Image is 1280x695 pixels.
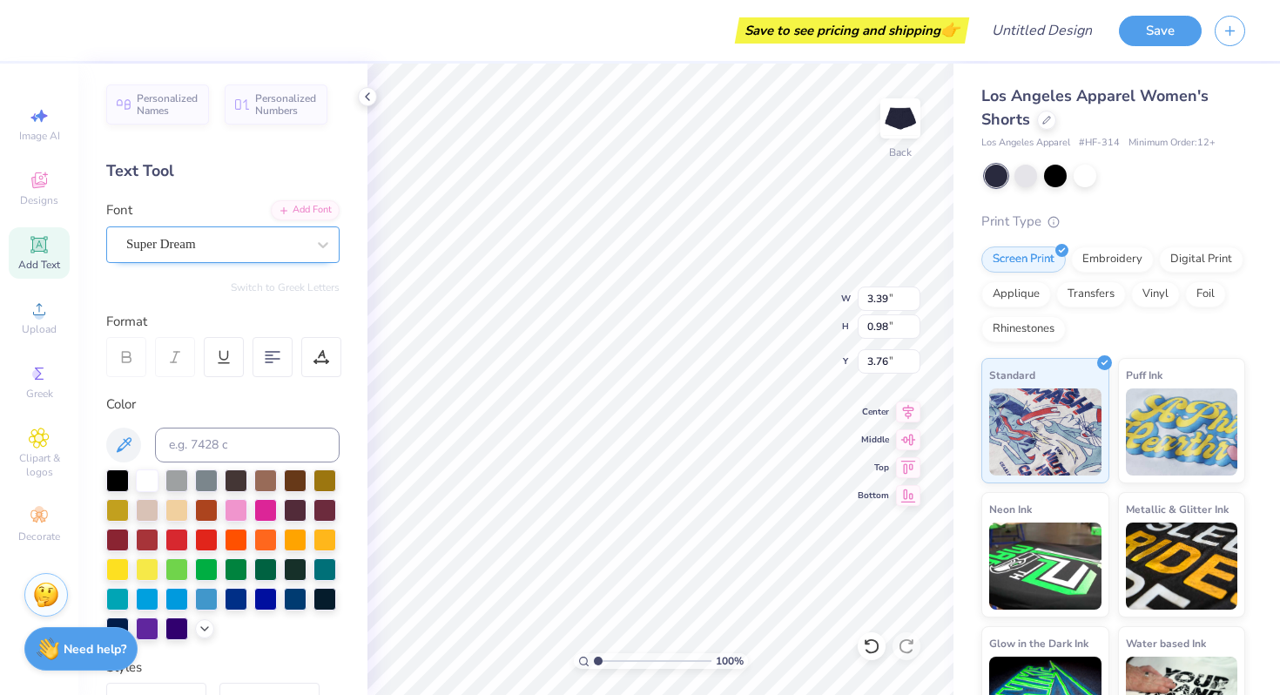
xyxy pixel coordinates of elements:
img: Puff Ink [1126,388,1238,476]
div: Print Type [981,212,1245,232]
span: Water based Ink [1126,634,1206,652]
div: Digital Print [1159,246,1243,273]
div: Color [106,395,340,415]
span: 100 % [716,653,744,669]
div: Back [889,145,912,160]
div: Vinyl [1131,281,1180,307]
button: Switch to Greek Letters [231,280,340,294]
div: Embroidery [1071,246,1154,273]
span: Metallic & Glitter Ink [1126,500,1229,518]
input: e.g. 7428 c [155,428,340,462]
span: 👉 [940,19,960,40]
div: Rhinestones [981,316,1066,342]
span: Top [858,462,889,474]
span: Personalized Names [137,92,199,117]
input: Untitled Design [978,13,1106,48]
div: Text Tool [106,159,340,183]
span: Middle [858,434,889,446]
span: Glow in the Dark Ink [989,634,1088,652]
div: Styles [106,658,340,678]
strong: Need help? [64,641,126,658]
span: Los Angeles Apparel [981,136,1070,151]
div: Transfers [1056,281,1126,307]
div: Add Font [271,200,340,220]
span: Designs [20,193,58,207]
button: Save [1119,16,1202,46]
img: Standard [989,388,1101,476]
span: Clipart & logos [9,451,70,479]
span: Bottom [858,489,889,502]
span: Neon Ink [989,500,1032,518]
span: Los Angeles Apparel Women's Shorts [981,85,1209,130]
img: Neon Ink [989,523,1101,610]
span: # HF-314 [1079,136,1120,151]
span: Decorate [18,530,60,543]
span: Personalized Numbers [255,92,317,117]
img: Back [883,101,918,136]
div: Screen Print [981,246,1066,273]
span: Puff Ink [1126,366,1162,384]
span: Minimum Order: 12 + [1128,136,1216,151]
div: Format [106,312,341,332]
span: Standard [989,366,1035,384]
span: Center [858,406,889,418]
img: Metallic & Glitter Ink [1126,523,1238,610]
div: Applique [981,281,1051,307]
div: Save to see pricing and shipping [739,17,965,44]
label: Font [106,200,132,220]
span: Greek [26,387,53,401]
span: Upload [22,322,57,336]
span: Image AI [19,129,60,143]
div: Foil [1185,281,1226,307]
span: Add Text [18,258,60,272]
